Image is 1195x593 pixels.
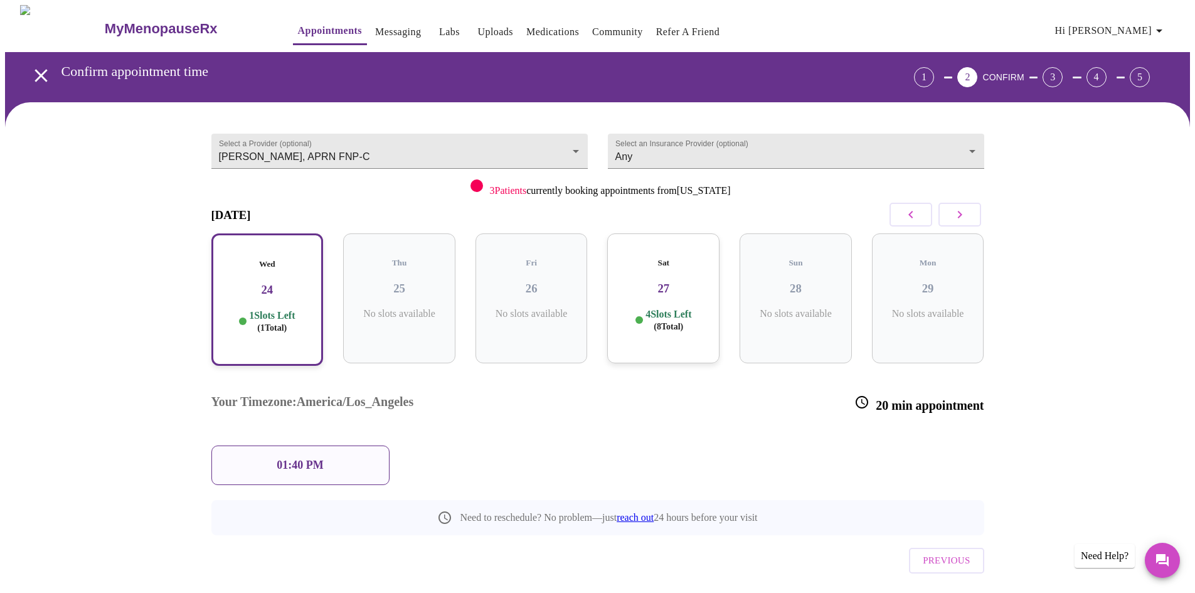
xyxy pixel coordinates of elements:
[249,309,295,334] p: 1 Slots Left
[486,282,578,296] h3: 26
[353,308,445,319] p: No slots available
[103,7,267,51] a: MyMenopauseRx
[211,208,251,222] h3: [DATE]
[651,19,725,45] button: Refer a Friend
[1130,67,1150,87] div: 5
[608,134,984,169] div: Any
[298,22,362,40] a: Appointments
[914,67,934,87] div: 1
[353,282,445,296] h3: 25
[353,258,445,268] h5: Thu
[645,308,691,333] p: 4 Slots Left
[521,19,584,45] button: Medications
[429,19,469,45] button: Labs
[617,282,709,296] h3: 27
[854,395,984,413] h3: 20 min appointment
[486,258,578,268] h5: Fri
[750,308,842,319] p: No slots available
[587,19,648,45] button: Community
[489,185,526,196] span: 3 Patients
[526,23,579,41] a: Medications
[1055,22,1167,40] span: Hi [PERSON_NAME]
[489,185,730,196] p: currently booking appointments from [US_STATE]
[1145,543,1180,578] button: Messages
[654,322,683,331] span: ( 8 Total)
[1075,544,1135,568] div: Need Help?
[257,323,287,333] span: ( 1 Total)
[23,57,60,94] button: open drawer
[375,23,421,41] a: Messaging
[592,23,643,41] a: Community
[211,395,414,413] h3: Your Timezone: America/Los_Angeles
[882,282,974,296] h3: 29
[957,67,977,87] div: 2
[750,282,842,296] h3: 28
[20,5,103,52] img: MyMenopauseRx Logo
[923,552,970,569] span: Previous
[211,134,588,169] div: [PERSON_NAME], APRN FNP-C
[370,19,426,45] button: Messaging
[61,63,844,80] h3: Confirm appointment time
[909,548,984,573] button: Previous
[617,258,709,268] h5: Sat
[982,72,1024,82] span: CONFIRM
[223,283,312,297] h3: 24
[882,308,974,319] p: No slots available
[1050,18,1172,43] button: Hi [PERSON_NAME]
[293,18,367,45] button: Appointments
[1086,67,1107,87] div: 4
[486,308,578,319] p: No slots available
[477,23,513,41] a: Uploads
[617,512,654,523] a: reach out
[105,21,218,37] h3: MyMenopauseRx
[656,23,720,41] a: Refer a Friend
[1043,67,1063,87] div: 3
[750,258,842,268] h5: Sun
[439,23,460,41] a: Labs
[277,459,323,472] p: 01:40 PM
[472,19,518,45] button: Uploads
[460,512,757,523] p: Need to reschedule? No problem—just 24 hours before your visit
[882,258,974,268] h5: Mon
[223,259,312,269] h5: Wed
